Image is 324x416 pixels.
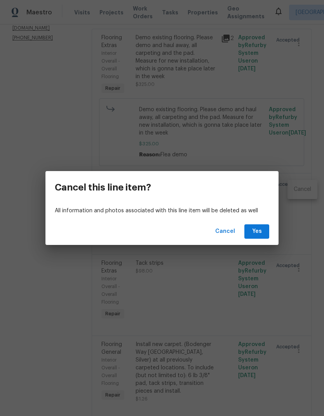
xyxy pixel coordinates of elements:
[212,224,238,239] button: Cancel
[244,224,269,239] button: Yes
[215,227,235,236] span: Cancel
[55,182,151,193] h3: Cancel this line item?
[55,207,269,215] p: All information and photos associated with this line item will be deleted as well
[251,227,263,236] span: Yes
